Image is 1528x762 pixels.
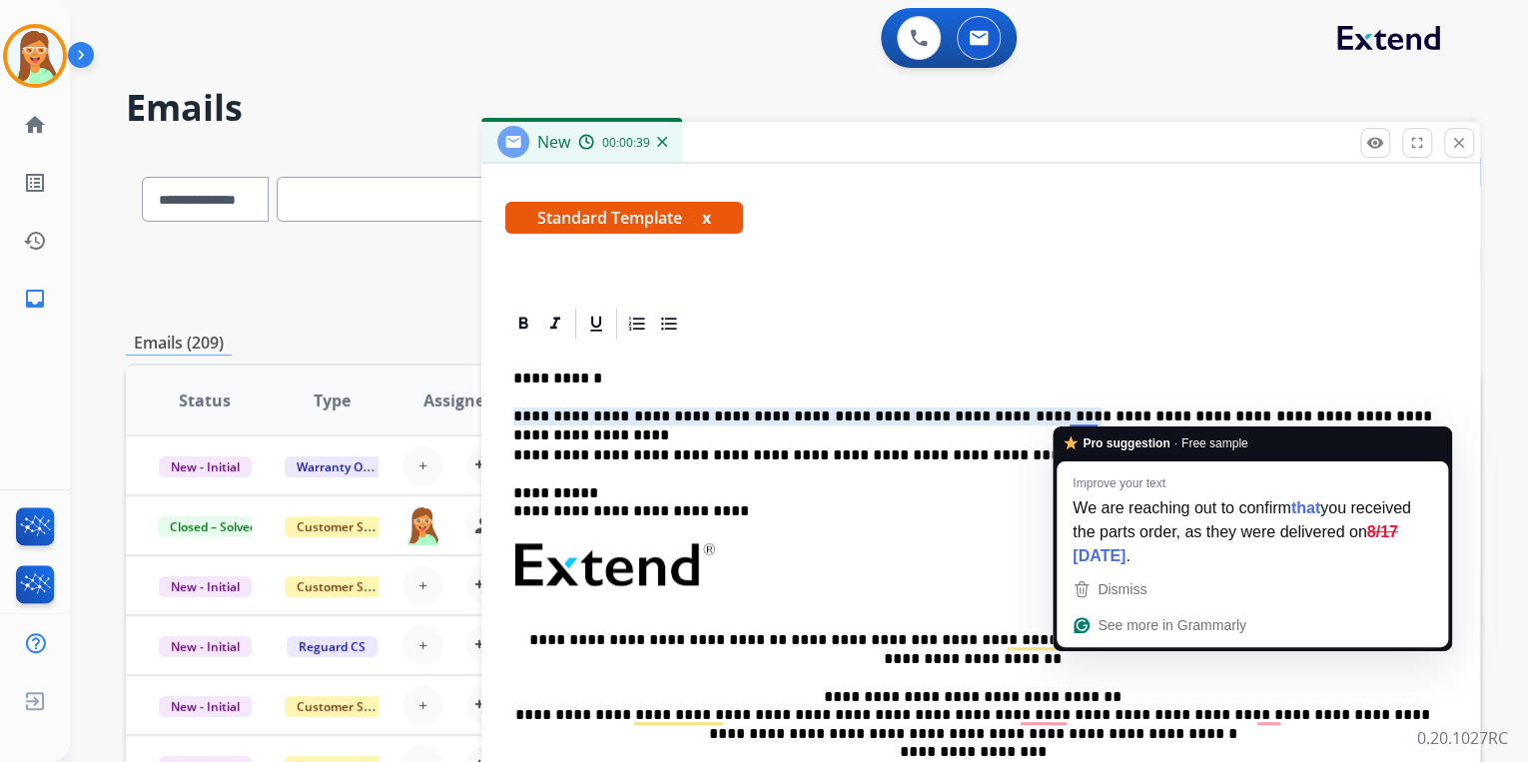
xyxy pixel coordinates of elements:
[159,576,252,597] span: New - Initial
[540,309,570,339] div: Italic
[402,445,442,485] button: +
[159,696,252,717] span: New - Initial
[402,685,442,725] button: +
[402,565,442,605] button: +
[474,693,498,717] mat-icon: person_add
[402,625,442,665] button: +
[702,206,711,230] button: x
[287,636,378,657] span: Reguard CS
[23,229,47,253] mat-icon: history
[285,576,414,597] span: Customer Support
[654,309,684,339] div: Bullet List
[23,171,47,195] mat-icon: list_alt
[158,516,269,537] span: Closed – Solved
[622,309,652,339] div: Ordered List
[537,131,570,153] span: New
[126,331,232,356] p: Emails (209)
[7,28,63,84] img: avatar
[159,636,252,657] span: New - Initial
[581,309,611,339] div: Underline
[1450,134,1468,152] mat-icon: close
[285,516,414,537] span: Customer Support
[474,573,498,597] mat-icon: person_add
[23,113,47,137] mat-icon: home
[1366,134,1384,152] mat-icon: remove_red_eye
[126,88,1480,128] h2: Emails
[602,135,650,151] span: 00:00:39
[505,202,743,234] span: Standard Template
[403,505,441,545] img: agent-avatar
[23,287,47,311] mat-icon: inbox
[418,693,427,717] span: +
[285,456,387,477] span: Warranty Ops
[418,573,427,597] span: +
[474,633,498,657] mat-icon: person_add
[508,309,538,339] div: Bold
[473,513,497,537] mat-icon: person_remove
[418,453,427,477] span: +
[159,456,252,477] span: New - Initial
[285,696,414,717] span: Customer Support
[474,453,498,477] mat-icon: person_add
[1417,726,1508,750] p: 0.20.1027RC
[418,633,427,657] span: +
[314,388,351,412] span: Type
[423,388,493,412] span: Assignee
[179,388,231,412] span: Status
[1408,134,1426,152] mat-icon: fullscreen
